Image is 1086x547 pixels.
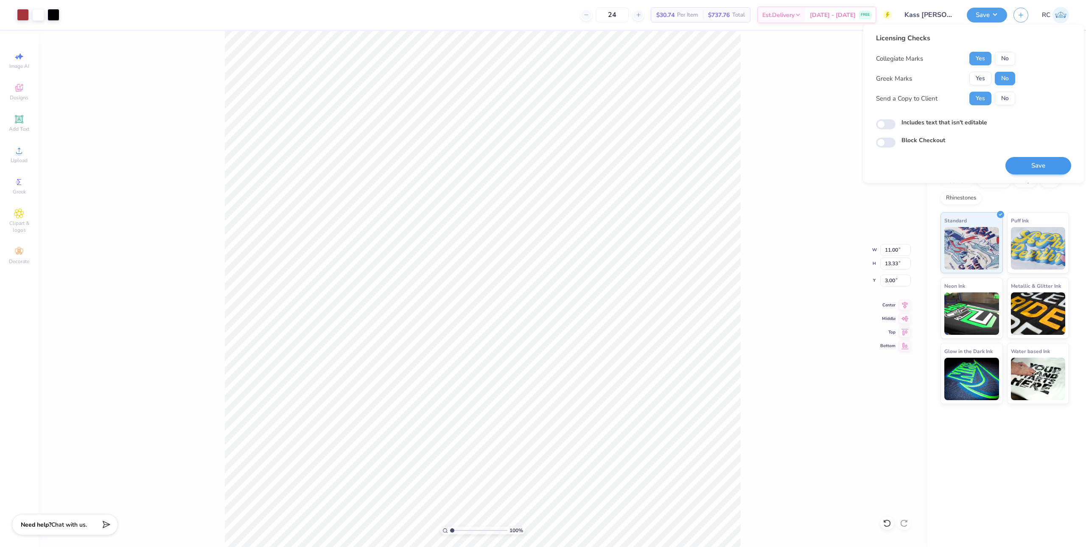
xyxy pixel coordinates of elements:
div: Greek Marks [876,74,912,84]
span: Total [732,11,745,20]
label: Block Checkout [901,136,945,145]
span: Glow in the Dark Ink [944,347,993,356]
span: [DATE] - [DATE] [810,11,856,20]
button: No [995,52,1015,65]
img: Neon Ink [944,292,999,335]
span: Standard [944,216,967,225]
span: Chat with us. [51,521,87,529]
input: Untitled Design [898,6,960,23]
span: $30.74 [656,11,675,20]
span: Per Item [677,11,698,20]
img: Metallic & Glitter Ink [1011,292,1066,335]
button: Yes [969,92,991,105]
div: Rhinestones [940,192,982,205]
span: Puff Ink [1011,216,1029,225]
span: Center [880,302,896,308]
span: Top [880,329,896,335]
label: Includes text that isn't editable [901,118,987,127]
span: Middle [880,316,896,322]
div: Licensing Checks [876,33,1015,43]
img: Water based Ink [1011,358,1066,400]
img: Rio Cabojoc [1052,7,1069,23]
img: Glow in the Dark Ink [944,358,999,400]
span: Decorate [9,258,29,265]
button: No [995,92,1015,105]
span: Add Text [9,126,29,132]
span: Greek [13,188,26,195]
span: $737.76 [708,11,730,20]
span: Metallic & Glitter Ink [1011,281,1061,290]
span: Upload [11,157,28,164]
div: Send a Copy to Client [876,94,938,104]
span: 100 % [509,527,523,534]
span: Est. Delivery [762,11,795,20]
button: Yes [969,52,991,65]
a: RC [1042,7,1069,23]
div: Collegiate Marks [876,54,923,64]
button: Save [1005,157,1071,174]
span: RC [1042,10,1050,20]
img: Standard [944,227,999,269]
button: No [995,72,1015,85]
span: Clipart & logos [4,220,34,233]
span: FREE [861,12,870,18]
button: Yes [969,72,991,85]
input: – – [596,7,629,22]
span: Designs [10,94,28,101]
span: Image AI [9,63,29,70]
span: Water based Ink [1011,347,1050,356]
button: Save [967,8,1007,22]
span: Bottom [880,343,896,349]
img: Puff Ink [1011,227,1066,269]
strong: Need help? [21,521,51,529]
span: Neon Ink [944,281,965,290]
